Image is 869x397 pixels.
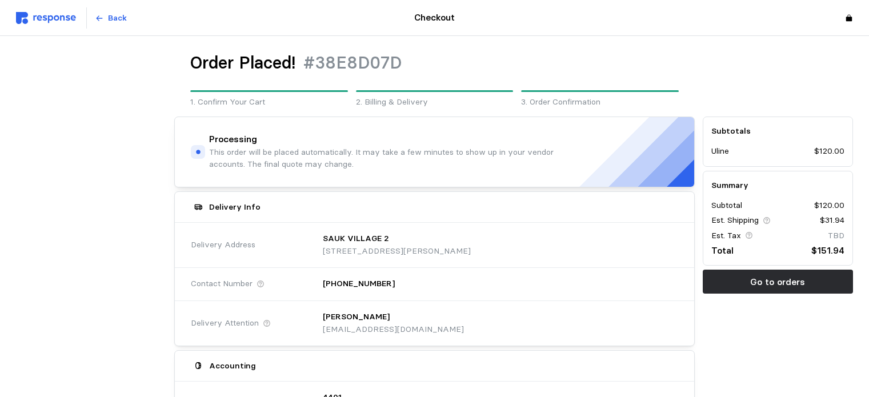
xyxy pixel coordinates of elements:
[750,275,805,289] p: Go to orders
[521,96,678,109] p: 3. Order Confirmation
[703,270,853,294] button: Go to orders
[16,12,76,24] img: svg%3e
[811,243,844,258] p: $151.94
[209,360,256,372] h5: Accounting
[323,232,389,245] p: SAUK VILLAGE 2
[711,145,729,158] p: Uline
[209,146,556,171] p: This order will be placed automatically. It may take a few minutes to show up in your vendor acco...
[711,243,734,258] p: Total
[820,214,844,227] p: $31.94
[191,317,259,330] span: Delivery Attention
[711,199,742,212] p: Subtotal
[356,96,513,109] p: 2. Billing & Delivery
[323,278,395,290] p: [PHONE_NUMBER]
[190,96,347,109] p: 1. Confirm Your Cart
[828,230,844,242] p: TBD
[191,278,253,290] span: Contact Number
[414,11,455,25] h4: Checkout
[190,52,295,74] h1: Order Placed!
[814,145,844,158] p: $120.00
[303,52,402,74] h1: #38E8D07D
[191,239,255,251] span: Delivery Address
[209,133,257,146] h4: Processing
[711,230,741,242] p: Est. Tax
[323,245,471,258] p: [STREET_ADDRESS][PERSON_NAME]
[89,7,133,29] button: Back
[711,179,844,191] h5: Summary
[323,311,390,323] p: [PERSON_NAME]
[711,214,759,227] p: Est. Shipping
[209,201,261,213] h5: Delivery Info
[711,125,844,137] h5: Subtotals
[323,323,464,336] p: [EMAIL_ADDRESS][DOMAIN_NAME]
[814,199,844,212] p: $120.00
[108,12,127,25] p: Back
